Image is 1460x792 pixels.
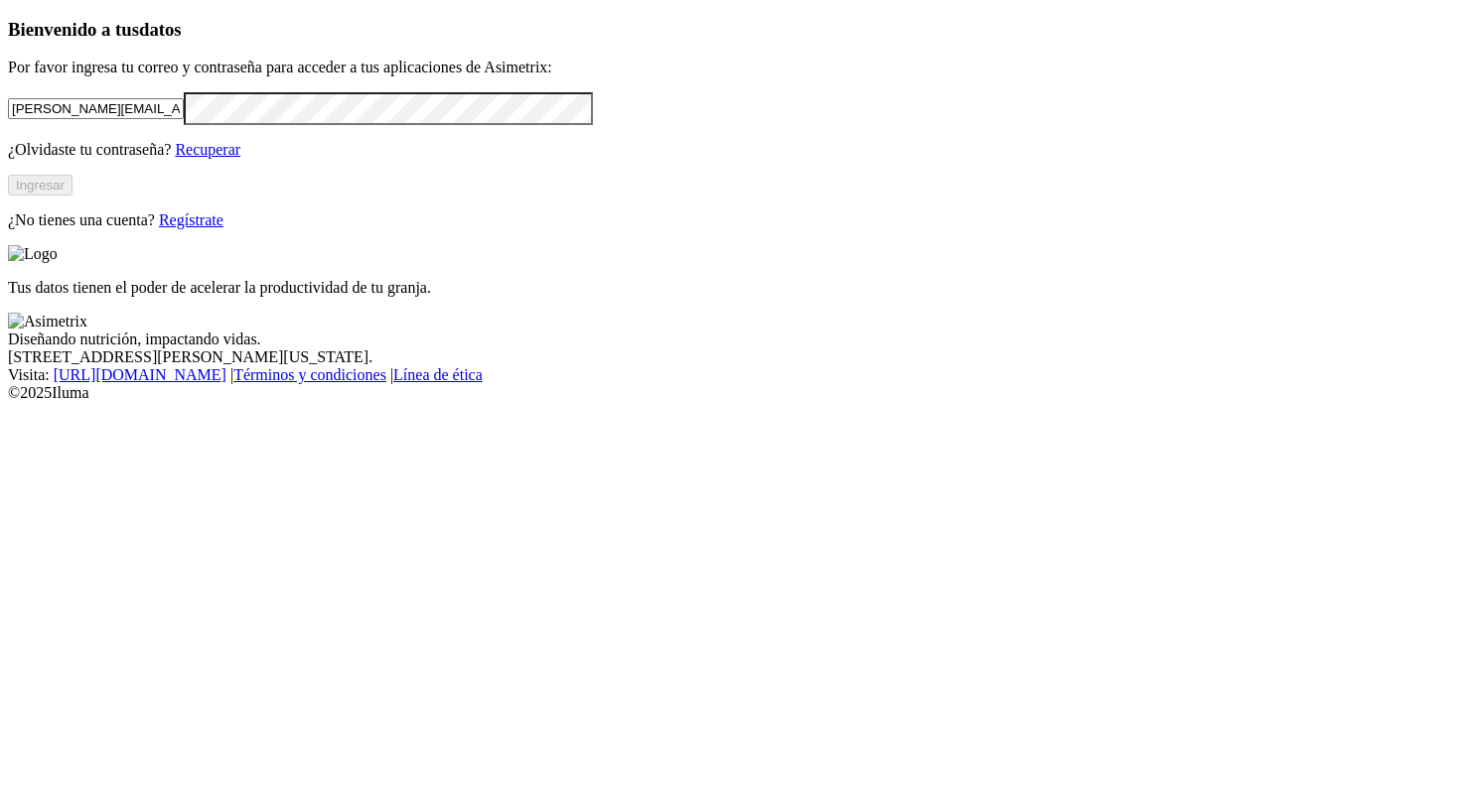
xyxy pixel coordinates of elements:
p: Por favor ingresa tu correo y contraseña para acceder a tus aplicaciones de Asimetrix: [8,59,1452,76]
div: Visita : | | [8,366,1452,384]
a: Recuperar [175,141,240,158]
div: © 2025 Iluma [8,384,1452,402]
a: [URL][DOMAIN_NAME] [54,366,226,383]
div: Diseñando nutrición, impactando vidas. [8,330,1452,348]
img: Asimetrix [8,313,87,330]
h3: Bienvenido a tus [8,19,1452,41]
p: Tus datos tienen el poder de acelerar la productividad de tu granja. [8,279,1452,297]
button: Ingresar [8,175,73,196]
span: datos [139,19,182,40]
a: Regístrate [159,211,223,228]
a: Términos y condiciones [233,366,386,383]
div: [STREET_ADDRESS][PERSON_NAME][US_STATE]. [8,348,1452,366]
a: Línea de ética [393,366,483,383]
input: Tu correo [8,98,184,119]
img: Logo [8,245,58,263]
p: ¿No tienes una cuenta? [8,211,1452,229]
p: ¿Olvidaste tu contraseña? [8,141,1452,159]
